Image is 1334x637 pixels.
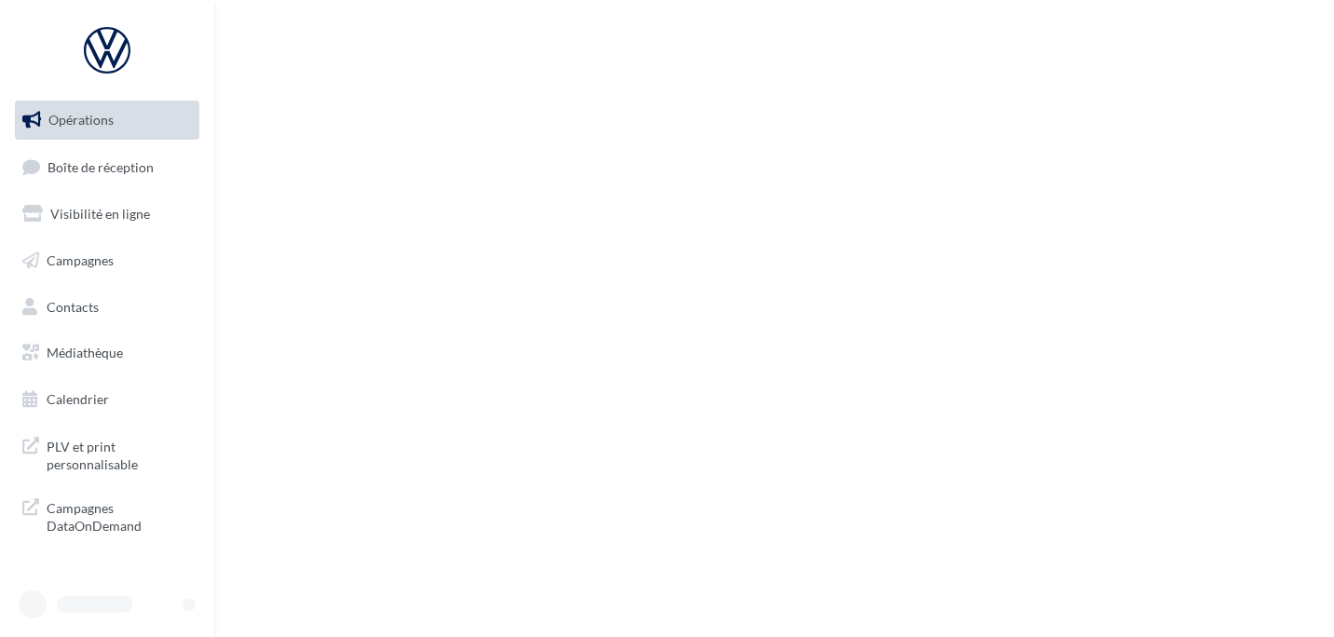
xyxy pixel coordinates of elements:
[47,391,109,407] span: Calendrier
[11,147,203,187] a: Boîte de réception
[47,495,192,535] span: Campagnes DataOnDemand
[11,195,203,234] a: Visibilité en ligne
[47,252,114,268] span: Campagnes
[11,427,203,481] a: PLV et print personnalisable
[11,380,203,419] a: Calendrier
[11,241,203,280] a: Campagnes
[11,488,203,543] a: Campagnes DataOnDemand
[48,158,154,174] span: Boîte de réception
[11,101,203,140] a: Opérations
[50,206,150,222] span: Visibilité en ligne
[47,345,123,360] span: Médiathèque
[47,298,99,314] span: Contacts
[11,288,203,327] a: Contacts
[48,112,114,128] span: Opérations
[47,434,192,474] span: PLV et print personnalisable
[11,333,203,373] a: Médiathèque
